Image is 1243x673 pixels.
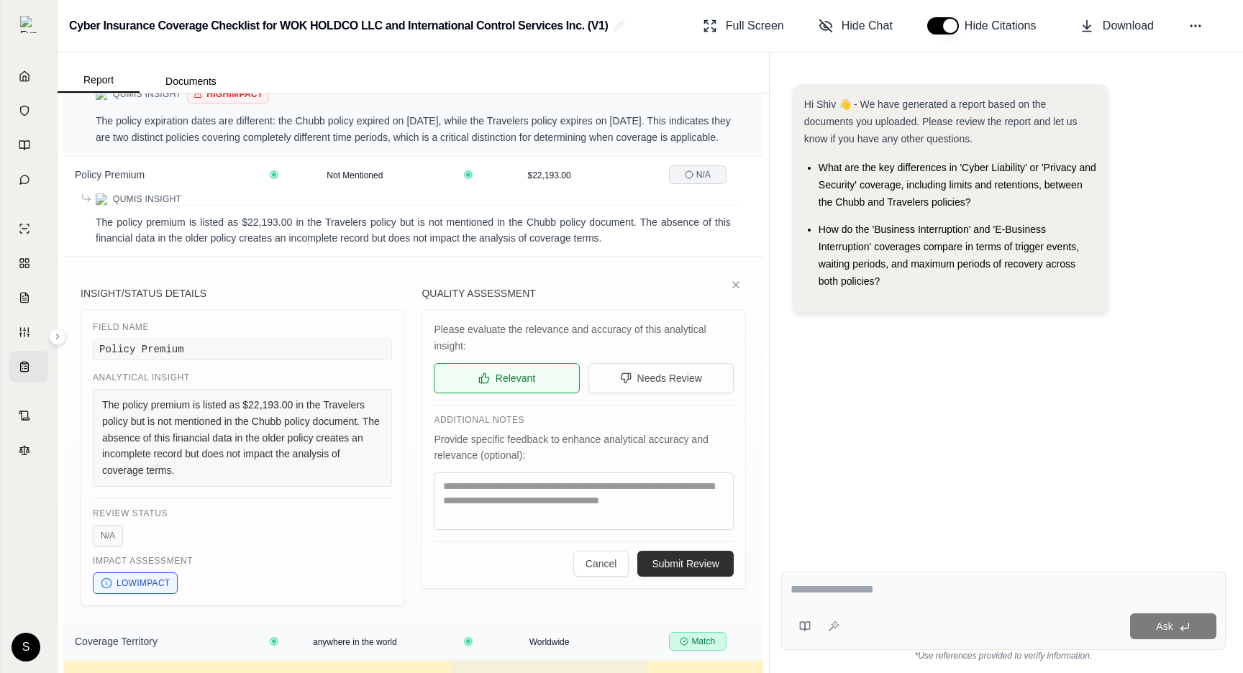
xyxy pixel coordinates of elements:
span: $22,193.00 [528,170,571,180]
div: Analytical Insight [93,372,392,383]
div: *Use references provided to verify information. [781,650,1226,661]
a: Documents Vault [9,95,48,127]
span: Hide Citations [965,17,1045,35]
div: Review Status [93,508,392,519]
a: Prompt Library [9,129,48,161]
a: Single Policy [9,213,48,244]
h5: Insight/Status Details [81,286,404,301]
div: Impact Assessment [93,555,392,567]
span: How do the 'Business Interruption' and 'E-Business Interruption' coverages compare in terms of tr... [819,224,1079,287]
a: Home [9,60,48,92]
button: View confidence details [466,173,470,177]
button: Documents [140,70,242,93]
span: Low Impact [93,572,178,594]
span: Hide Chat [842,17,893,35]
button: Download [1074,12,1160,40]
span: Download [1103,17,1154,35]
div: Policy Premium [75,168,246,182]
button: Needs Review [588,363,734,393]
img: Qumis Logo [96,193,107,205]
span: Needs Review [637,371,702,385]
button: Submit Review [637,551,733,577]
span: Ask [1156,621,1173,632]
span: N/A [93,525,123,546]
span: What are the key differences in 'Cyber Liability' or 'Privacy and Security' coverage, including l... [819,162,1096,208]
button: Full Screen [697,12,790,40]
button: View confidence details [272,639,276,644]
button: Close feedback [726,275,746,295]
span: Full Screen [726,17,784,35]
img: Qumis Logo [96,88,107,100]
p: The policy premium is listed as $22,193.00 in the Travelers policy but is not mentioned in the Ch... [96,214,731,247]
button: Expand sidebar [49,328,66,345]
div: Provide specific feedback to enhance analytical accuracy and relevance (optional): [434,431,733,464]
span: Not Mentioned [327,170,383,180]
a: Contract Analysis [9,400,48,431]
button: View confidence details [272,173,276,177]
button: Report [58,68,140,93]
button: Relevant [434,363,579,393]
div: Coverage Territory [75,634,246,649]
h2: Cyber Insurance Coverage Checklist for WOK HOLDCO LLC and International Control Services Inc. (V1) [69,13,608,39]
div: Additional Notes [434,414,733,426]
div: Please evaluate the relevance and accuracy of this analytical insight: [434,321,733,354]
img: Expand sidebar [20,16,37,33]
a: Chat [9,164,48,196]
button: Hide Chat [813,12,898,40]
div: The policy premium is listed as $22,193.00 in the Travelers policy but is not mentioned in the Ch... [93,389,392,487]
a: Coverage Table [9,351,48,383]
span: Qumis Insight [113,193,181,205]
span: Match [691,636,715,647]
span: Relevant [496,371,535,385]
span: Qumis Insight [113,88,181,100]
span: anywhere in the world [313,637,397,647]
p: The policy expiration dates are different: the Chubb policy expired on [DATE], while the Traveler... [96,113,731,146]
button: Ask [1130,613,1216,639]
a: Legal Search Engine [9,434,48,466]
div: S [12,633,40,661]
span: High Impact [206,88,263,100]
span: Worldwide [529,637,570,647]
a: Claim Coverage [9,282,48,313]
div: Field Name [93,321,392,333]
span: Hi Shiv 👋 - We have generated a report based on the documents you uploaded. Please review the rep... [804,99,1078,145]
button: Expand sidebar [14,10,43,39]
h5: Quality Assessment [422,286,745,301]
a: Policy Comparisons [9,247,48,279]
a: Custom Report [9,316,48,348]
span: N/A [696,169,711,180]
button: View confidence details [466,639,470,644]
button: Cancel [573,551,629,577]
div: Policy Premium [93,339,392,360]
